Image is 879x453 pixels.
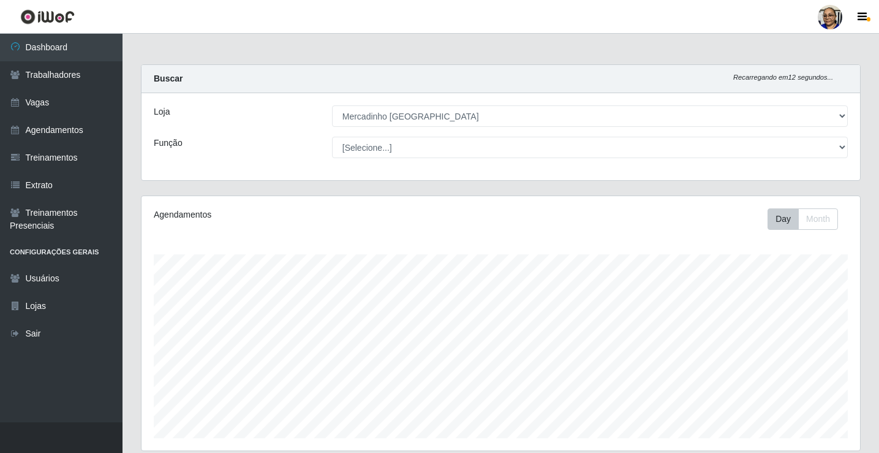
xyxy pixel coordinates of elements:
img: CoreUI Logo [20,9,75,25]
button: Month [798,208,838,230]
div: Agendamentos [154,208,432,221]
label: Função [154,137,183,150]
i: Recarregando em 12 segundos... [733,74,833,81]
div: Toolbar with button groups [768,208,848,230]
strong: Buscar [154,74,183,83]
button: Day [768,208,799,230]
label: Loja [154,105,170,118]
div: First group [768,208,838,230]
